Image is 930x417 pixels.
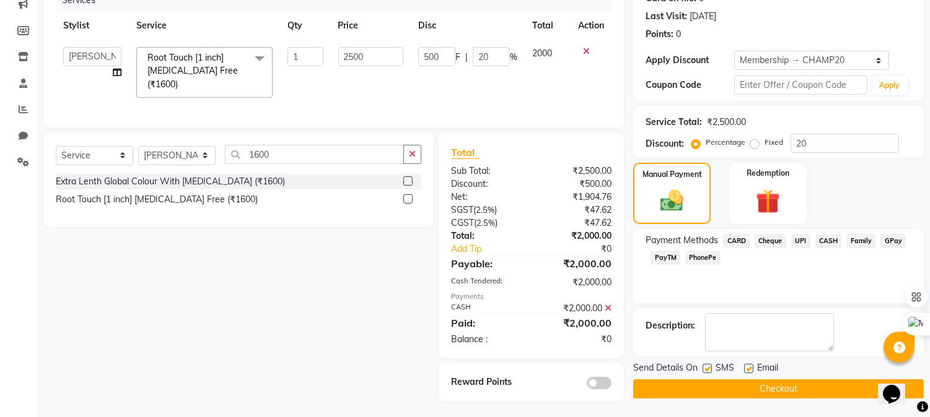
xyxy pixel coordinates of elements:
div: ₹2,000.00 [532,256,621,271]
div: ₹500.00 [532,178,621,191]
th: Qty [280,12,330,40]
div: ₹47.62 [532,217,621,230]
th: Service [129,12,280,40]
span: CARD [723,234,750,248]
div: ₹47.62 [532,204,621,217]
span: SMS [716,361,734,377]
label: Fixed [765,137,783,148]
span: Root Touch [1 inch] [MEDICAL_DATA] Free (₹1600) [147,52,238,90]
span: CASH [815,234,842,248]
th: Price [331,12,411,40]
div: Last Visit: [646,10,687,23]
div: Reward Points [442,376,532,389]
th: Disc [411,12,525,40]
div: Sub Total: [442,165,532,178]
span: Payment Methods [646,234,718,247]
div: ₹2,000.00 [532,316,621,330]
div: 0 [676,28,681,41]
div: ₹2,500.00 [532,165,621,178]
div: Outline [5,5,181,16]
div: Payments [451,291,612,302]
label: Manual Payment [643,169,702,180]
div: ₹0 [546,243,621,256]
div: Payable: [442,256,532,271]
span: 2.5% [476,205,494,215]
div: Cash Tendered: [442,276,532,289]
div: ₹2,000.00 [532,276,621,289]
span: Total [451,146,480,159]
label: Percentage [706,137,745,148]
div: Total: [442,230,532,243]
span: Email [757,361,778,377]
h3: Style [5,39,181,53]
div: ₹1,904.76 [532,191,621,204]
div: ₹0 [532,333,621,346]
div: CASH [442,302,532,315]
span: Send Details On [633,361,698,377]
div: ₹2,000.00 [532,230,621,243]
span: SGST [451,204,473,215]
span: PayTM [651,251,680,265]
div: Paid: [442,316,532,330]
input: Enter Offer / Coupon Code [734,75,867,95]
span: 2000 [532,48,552,59]
img: _cash.svg [653,187,690,214]
div: Points: [646,28,673,41]
a: x [178,79,183,90]
input: Search or Scan [225,145,404,164]
div: Description: [646,319,695,332]
iframe: chat widget [878,368,918,405]
div: Balance : [442,333,532,346]
div: Extra Lenth Global Colour With [MEDICAL_DATA] (₹1600) [56,175,285,188]
div: Apply Discount [646,54,734,67]
span: F [455,51,460,64]
span: GPay [880,234,906,248]
button: Checkout [633,379,924,398]
span: 16 px [15,86,35,97]
div: Root Touch [1 inch] [MEDICAL_DATA] Free (₹1600) [56,193,258,206]
div: Net: [442,191,532,204]
div: ( ) [442,217,532,230]
label: Font Size [5,75,43,85]
div: Discount: [646,137,684,150]
span: Cheque [755,234,786,248]
div: ( ) [442,204,532,217]
span: Family [846,234,875,248]
span: CGST [451,217,474,228]
div: Service Total: [646,116,702,129]
span: | [465,51,468,64]
span: % [510,51,517,64]
span: UPI [791,234,810,248]
span: PhonePe [685,251,721,265]
a: Back to Top [19,16,67,27]
button: Apply [872,76,908,95]
th: Action [571,12,612,40]
th: Stylist [56,12,129,40]
a: Add Tip [442,243,546,256]
label: Redemption [747,168,789,179]
img: _gift.svg [748,186,787,217]
span: 2.5% [476,218,495,228]
div: [DATE] [690,10,716,23]
div: Coupon Code [646,79,734,92]
div: ₹2,500.00 [707,116,746,129]
div: Discount: [442,178,532,191]
th: Total [525,12,571,40]
div: ₹2,000.00 [532,302,621,315]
